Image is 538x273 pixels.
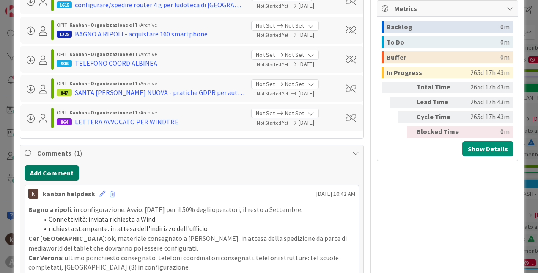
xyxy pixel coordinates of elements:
[387,51,500,63] div: Buffer
[57,89,72,96] div: 847
[74,149,82,157] span: ( 1 )
[57,51,69,57] span: OPIT ›
[470,67,510,78] div: 265d 17h 43m
[417,111,463,123] div: Cycle Time
[57,60,72,67] div: 906
[467,97,510,108] div: 265d 17h 43m
[28,234,105,242] strong: Cer [GEOGRAPHIC_DATA]
[75,58,157,68] div: TELEFONO COORD ALBINEA
[257,90,288,97] span: Not Started Yet
[387,36,500,48] div: To Do
[140,22,157,28] span: Archive
[140,80,157,86] span: Archive
[299,31,336,39] span: [DATE]
[69,22,140,28] b: Kanban - Organizzazione e IT ›
[285,21,304,30] span: Not Set
[57,31,72,38] div: 1228
[75,29,208,39] div: BAGNO A RIPOLI - acquistare 160 smartphone
[38,214,355,224] li: Connettività: inviata richiesta a Wind
[285,50,304,59] span: Not Set
[299,89,336,98] span: [DATE]
[467,82,510,93] div: 265d 17h 43m
[387,67,470,78] div: In Progress
[28,253,62,262] strong: Cer Verona
[69,109,140,116] b: Kanban - Organizzazione e IT ›
[38,224,355,234] li: richiesta stampante: in attesa dell'indirizzo dell'ufficio
[28,234,355,253] p: : ok, materiale consegnato a [PERSON_NAME]. in attesa della spedizione da parte di mediaworld dei...
[75,87,245,97] div: SANTA [PERSON_NAME] NUOVA - pratiche GDPR per autorizzazione
[28,205,71,214] strong: Bagno a ripoli
[285,109,304,118] span: Not Set
[316,189,355,198] span: [DATE] 10:42 AM
[299,118,336,127] span: [DATE]
[69,80,140,86] b: Kanban - Organizzazione e IT ›
[299,60,336,69] span: [DATE]
[75,117,178,127] div: LETTERA AVVOCATO PER WINDTRE
[43,189,95,199] div: kanban helpdesk
[299,1,336,10] span: [DATE]
[28,189,38,199] img: kh
[256,80,275,89] span: Not Set
[37,148,348,158] span: Comments
[25,165,79,181] button: Add Comment
[285,80,304,89] span: Not Set
[57,118,72,125] div: 864
[28,253,355,272] p: : ultimo pc richiesto consegnato. telefoni coordinatori consegnati. telefoni strutture: tel scuol...
[57,80,69,86] span: OPIT ›
[257,120,288,126] span: Not Started Yet
[140,51,157,57] span: Archive
[256,21,275,30] span: Not Set
[57,109,69,116] span: OPIT ›
[387,21,500,33] div: Backlog
[256,109,275,118] span: Not Set
[467,111,510,123] div: 265d 17h 43m
[256,50,275,59] span: Not Set
[69,51,140,57] b: Kanban - Organizzazione e IT ›
[500,36,510,48] div: 0m
[467,126,510,138] div: 0m
[417,97,463,108] div: Lead Time
[462,141,513,156] button: Show Details
[140,109,157,116] span: Archive
[500,21,510,33] div: 0m
[394,3,502,14] span: Metrics
[57,22,69,28] span: OPIT ›
[500,51,510,63] div: 0m
[417,126,463,138] div: Blocked Time
[28,205,355,214] p: : in configurazione. Avvio: [DATE] per il 50% degli operatori, il resto a Settembre.
[417,82,463,93] div: Total Time
[57,1,72,8] div: 1615
[257,32,288,38] span: Not Started Yet
[257,3,288,9] span: Not Started Yet
[257,61,288,67] span: Not Started Yet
